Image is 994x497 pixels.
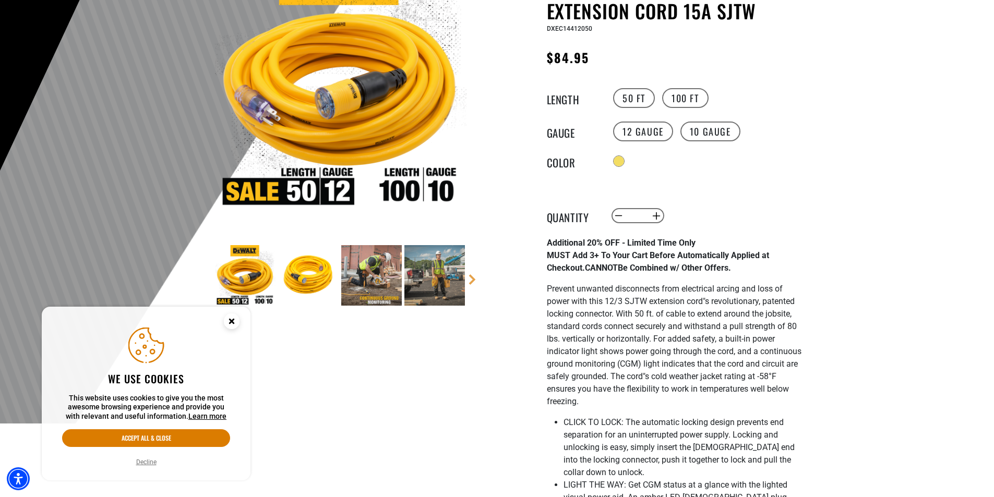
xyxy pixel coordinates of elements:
div: Accessibility Menu [7,467,30,490]
span: DXEC14412050 [547,25,592,32]
button: Decline [133,457,160,467]
legend: Gauge [547,125,599,138]
span: CLICK TO LOCK: The automatic locking design prevents end separation for an uninterrupted power su... [564,417,795,477]
h2: We use cookies [62,372,230,385]
span: $84.95 [547,48,589,67]
strong: Additional 20% OFF - Limited Time Only [547,238,696,248]
strong: MUST Add 3+ To Your Cart Before Automatically Applied at Checkout. Be Combined w/ Other Offers. [547,250,769,273]
button: Close this option [213,307,250,339]
legend: Color [547,154,599,168]
a: This website uses cookies to give you the most awesome browsing experience and provide you with r... [188,412,226,420]
aside: Cookie Consent [42,307,250,481]
label: 10 Gauge [680,122,740,141]
a: Next [467,274,477,285]
button: Accept all & close [62,429,230,447]
label: 50 FT [613,88,655,108]
label: 12 Gauge [613,122,673,141]
p: This website uses cookies to give you the most awesome browsing experience and provide you with r... [62,394,230,421]
span: CANNOT [585,263,618,273]
legend: Length [547,91,599,105]
label: Quantity [547,209,599,223]
span: Prevent unwanted disconnects from electrical arcing and loss of power with this 12/3 SJTW extensi... [547,284,801,406]
label: 100 FT [662,88,709,108]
